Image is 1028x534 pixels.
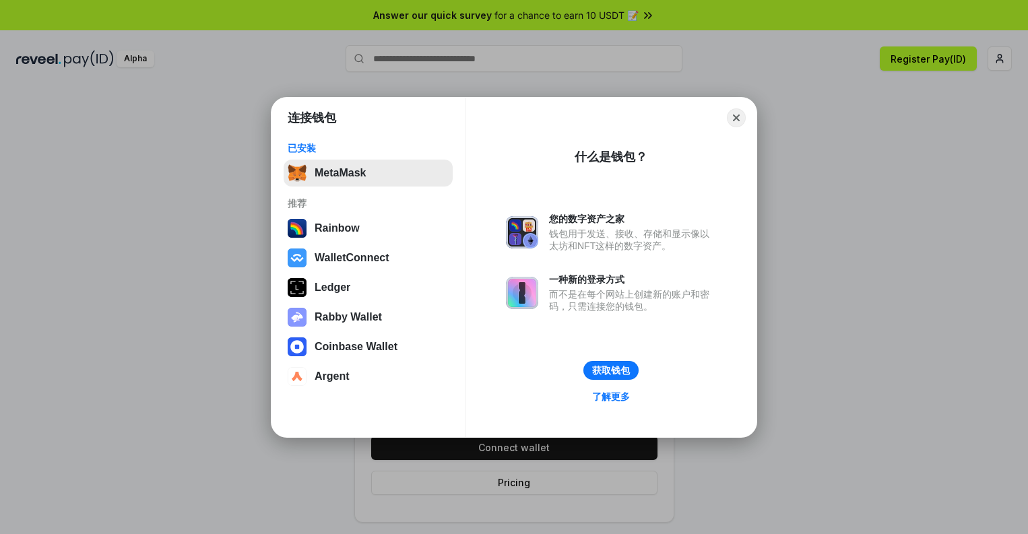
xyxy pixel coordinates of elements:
img: svg+xml,%3Csvg%20xmlns%3D%22http%3A%2F%2Fwww.w3.org%2F2000%2Fsvg%22%20fill%3D%22none%22%20viewBox... [288,308,307,327]
button: 获取钱包 [583,361,639,380]
button: Rainbow [284,215,453,242]
div: 您的数字资产之家 [549,213,716,225]
button: MetaMask [284,160,453,187]
button: Argent [284,363,453,390]
div: Rainbow [315,222,360,234]
div: 钱包用于发送、接收、存储和显示像以太坊和NFT这样的数字资产。 [549,228,716,252]
img: svg+xml,%3Csvg%20width%3D%2228%22%20height%3D%2228%22%20viewBox%3D%220%200%2028%2028%22%20fill%3D... [288,367,307,386]
img: svg+xml,%3Csvg%20xmlns%3D%22http%3A%2F%2Fwww.w3.org%2F2000%2Fsvg%22%20fill%3D%22none%22%20viewBox... [506,277,538,309]
div: WalletConnect [315,252,389,264]
img: svg+xml,%3Csvg%20width%3D%22120%22%20height%3D%22120%22%20viewBox%3D%220%200%20120%20120%22%20fil... [288,219,307,238]
h1: 连接钱包 [288,110,336,126]
div: 已安装 [288,142,449,154]
a: 了解更多 [584,388,638,405]
div: 推荐 [288,197,449,209]
img: svg+xml,%3Csvg%20width%3D%2228%22%20height%3D%2228%22%20viewBox%3D%220%200%2028%2028%22%20fill%3D... [288,337,307,356]
div: 什么是钱包？ [575,149,647,165]
button: Ledger [284,274,453,301]
button: Coinbase Wallet [284,333,453,360]
div: Argent [315,370,350,382]
button: WalletConnect [284,244,453,271]
button: Rabby Wallet [284,304,453,331]
button: Close [727,108,746,127]
div: 了解更多 [592,391,630,403]
img: svg+xml,%3Csvg%20fill%3D%22none%22%20height%3D%2233%22%20viewBox%3D%220%200%2035%2033%22%20width%... [288,164,307,182]
div: 获取钱包 [592,364,630,376]
img: svg+xml,%3Csvg%20xmlns%3D%22http%3A%2F%2Fwww.w3.org%2F2000%2Fsvg%22%20width%3D%2228%22%20height%3... [288,278,307,297]
div: MetaMask [315,167,366,179]
img: svg+xml,%3Csvg%20xmlns%3D%22http%3A%2F%2Fwww.w3.org%2F2000%2Fsvg%22%20fill%3D%22none%22%20viewBox... [506,216,538,248]
img: svg+xml,%3Csvg%20width%3D%2228%22%20height%3D%2228%22%20viewBox%3D%220%200%2028%2028%22%20fill%3D... [288,248,307,267]
div: Coinbase Wallet [315,341,397,353]
div: 一种新的登录方式 [549,273,716,286]
div: Ledger [315,281,350,294]
div: Rabby Wallet [315,311,382,323]
div: 而不是在每个网站上创建新的账户和密码，只需连接您的钱包。 [549,288,716,312]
